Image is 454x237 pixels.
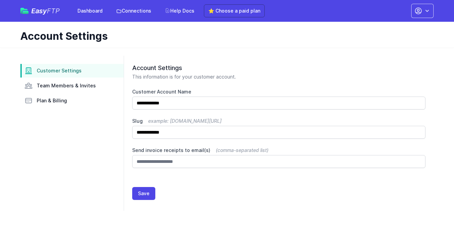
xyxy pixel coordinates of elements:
a: Dashboard [73,5,107,17]
a: Plan & Billing [20,94,124,107]
h2: Account Settings [132,64,425,72]
span: (comma-separated list) [216,147,268,153]
p: This information is for your customer account. [132,73,425,80]
h1: Account Settings [20,30,428,42]
img: easyftp_logo.png [20,8,29,14]
a: Customer Settings [20,64,124,78]
span: example: [DOMAIN_NAME][URL] [148,118,222,124]
span: Team Members & Invites [37,82,96,89]
span: Plan & Billing [37,97,67,104]
span: Customer Settings [37,67,82,74]
label: Customer Account Name [132,88,425,95]
span: Easy [31,7,60,14]
a: Help Docs [161,5,198,17]
label: Slug [132,118,425,124]
a: EasyFTP [20,7,60,14]
a: Team Members & Invites [20,79,124,92]
label: Send invoice receipts to email(s) [132,147,425,154]
button: Save [132,187,155,200]
span: FTP [47,7,60,15]
a: Connections [112,5,155,17]
a: ⭐ Choose a paid plan [204,4,265,17]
